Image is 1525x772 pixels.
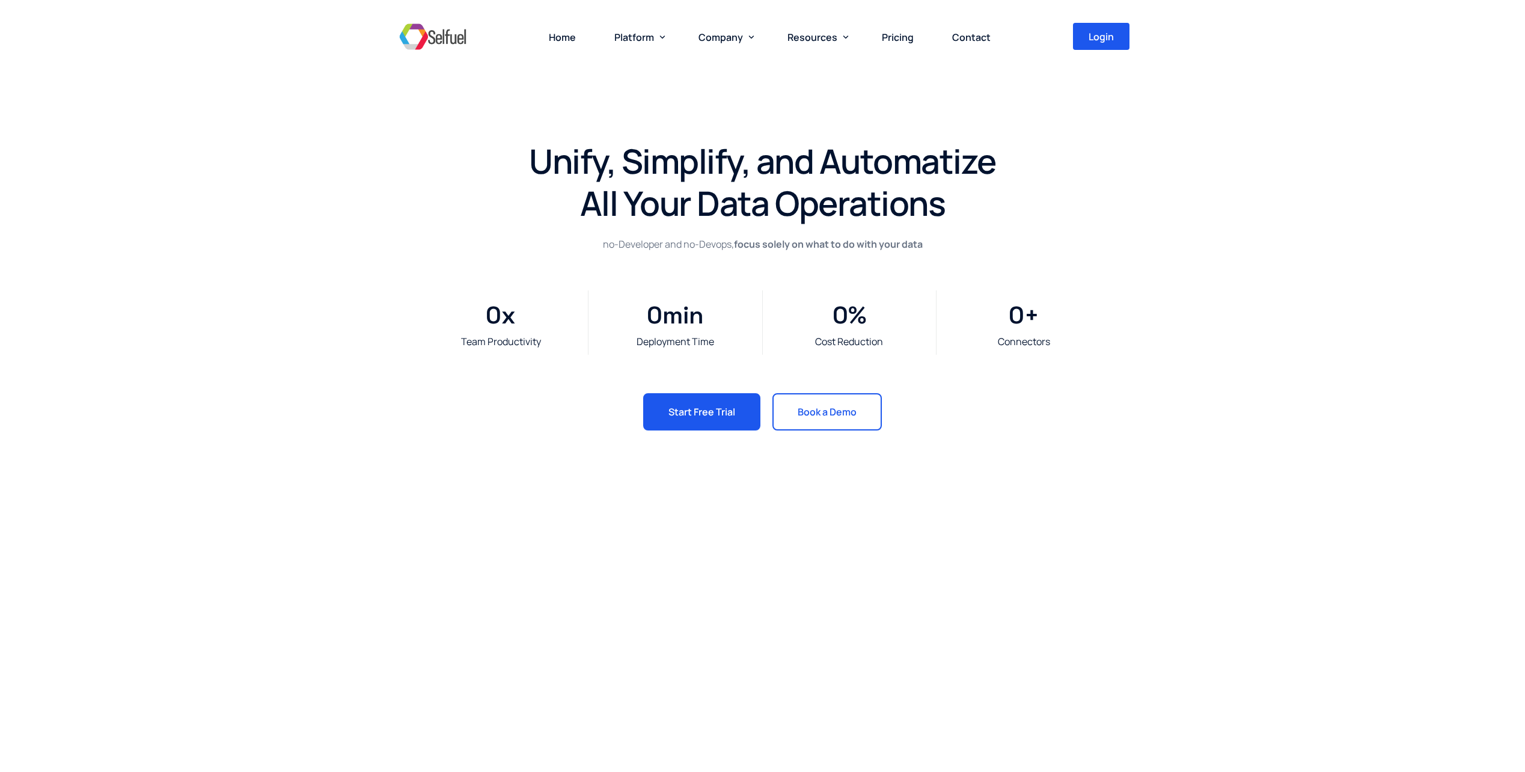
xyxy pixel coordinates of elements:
[848,296,930,335] span: %
[1009,296,1024,335] span: 0
[396,19,469,55] img: Selfuel - Democratizing Innovation
[643,393,760,430] a: Start Free Trial
[597,236,928,252] p: no-Developer and no-Devops,
[501,296,581,335] span: x
[787,31,837,44] span: Resources
[952,31,991,44] span: Contact
[420,335,582,349] div: Team Productivity
[390,140,1135,182] h1: Unify, Simplify, and Automatize
[734,237,923,251] strong: focus solely on what to do with your data
[390,182,1135,224] h1: All Your Data Operations​
[668,407,735,417] span: Start Free Trial
[769,335,931,349] div: Cost Reduction
[772,393,882,430] a: Book a Demo
[882,31,914,44] span: Pricing
[614,31,654,44] span: Platform
[1089,32,1114,41] span: Login
[798,407,857,417] span: Book a Demo
[662,296,756,335] span: min
[594,335,756,349] div: Deployment Time
[486,296,501,335] span: 0
[943,335,1105,349] div: Connectors
[1073,23,1129,50] a: Login
[1024,296,1105,335] span: +
[549,31,576,44] span: Home
[647,296,662,335] span: 0
[698,31,743,44] span: Company
[833,296,848,335] span: 0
